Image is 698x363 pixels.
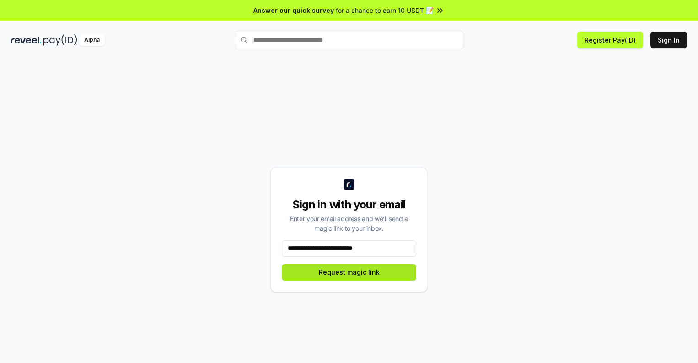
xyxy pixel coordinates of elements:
span: for a chance to earn 10 USDT 📝 [336,5,434,15]
span: Answer our quick survey [253,5,334,15]
div: Enter your email address and we’ll send a magic link to your inbox. [282,214,416,233]
div: Sign in with your email [282,197,416,212]
img: logo_small [344,179,354,190]
button: Sign In [650,32,687,48]
img: pay_id [43,34,77,46]
div: Alpha [79,34,105,46]
img: reveel_dark [11,34,42,46]
button: Register Pay(ID) [577,32,643,48]
button: Request magic link [282,264,416,281]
